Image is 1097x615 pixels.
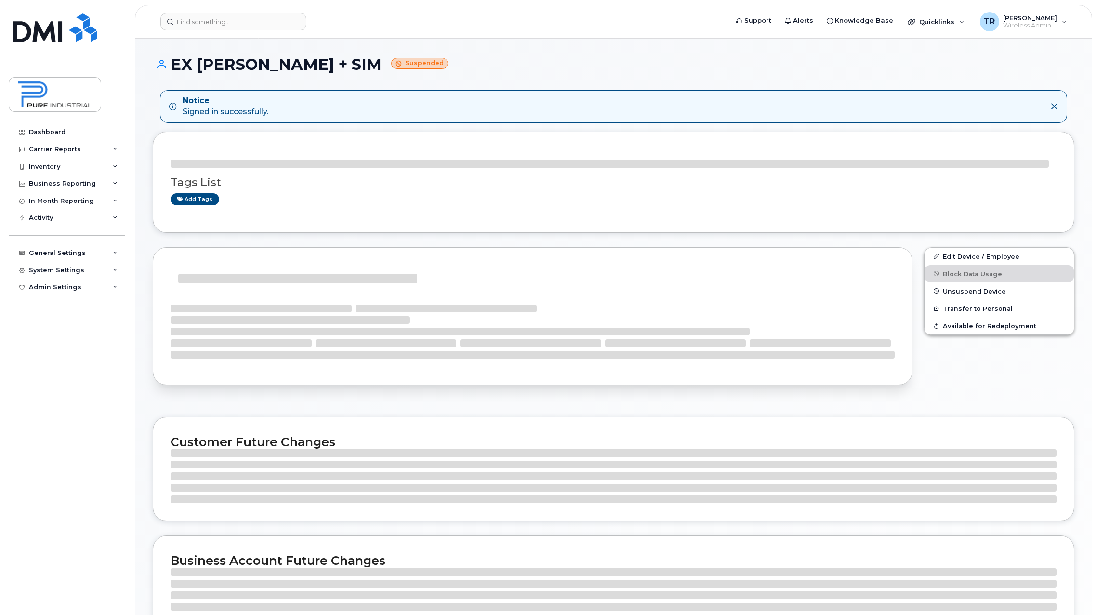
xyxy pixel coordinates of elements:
[391,58,448,69] small: Suspended
[925,300,1074,317] button: Transfer to Personal
[171,553,1057,568] h2: Business Account Future Changes
[171,193,219,205] a: Add tags
[171,435,1057,449] h2: Customer Future Changes
[171,176,1057,188] h3: Tags List
[925,282,1074,300] button: Unsuspend Device
[943,322,1036,330] span: Available for Redeployment
[183,95,268,118] div: Signed in successfully.
[943,287,1006,294] span: Unsuspend Device
[153,56,1074,73] h1: EX [PERSON_NAME] + SIM
[925,248,1074,265] a: Edit Device / Employee
[183,95,268,107] strong: Notice
[925,265,1074,282] button: Block Data Usage
[925,317,1074,334] button: Available for Redeployment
